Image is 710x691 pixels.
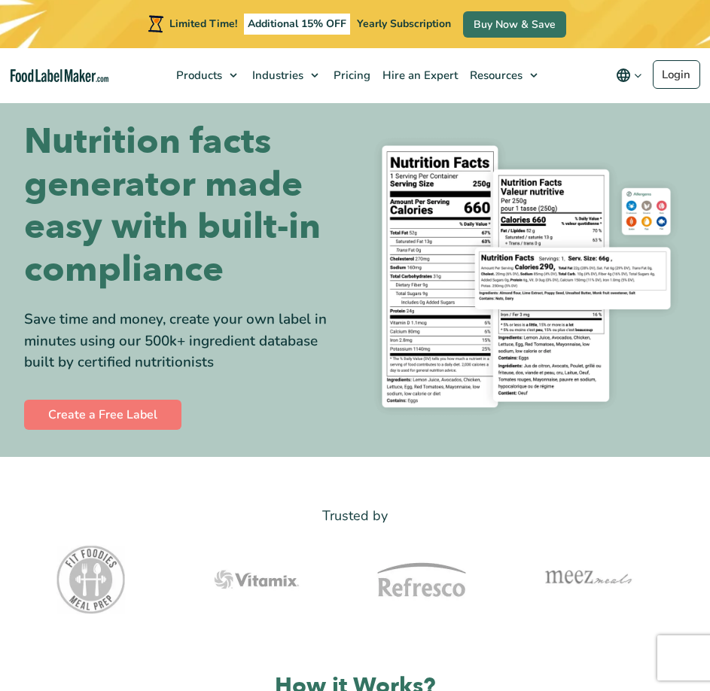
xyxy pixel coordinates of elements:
span: Pricing [329,68,372,83]
a: Login [653,60,700,89]
a: Create a Free Label [24,400,181,430]
span: Additional 15% OFF [244,14,350,35]
span: Limited Time! [169,17,237,31]
a: Resources [462,48,545,102]
div: Save time and money, create your own label in minutes using our 500k+ ingredient database built b... [24,309,344,373]
span: Industries [248,68,305,83]
p: Trusted by [24,505,686,527]
span: Products [172,68,224,83]
a: Buy Now & Save [463,11,566,38]
a: Hire an Expert [375,48,462,102]
a: Products [169,48,245,102]
a: Industries [245,48,326,102]
h1: Nutrition facts generator made easy with built-in compliance [24,120,344,291]
span: Yearly Subscription [357,17,451,31]
span: Hire an Expert [378,68,459,83]
a: Pricing [326,48,375,102]
span: Resources [465,68,524,83]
